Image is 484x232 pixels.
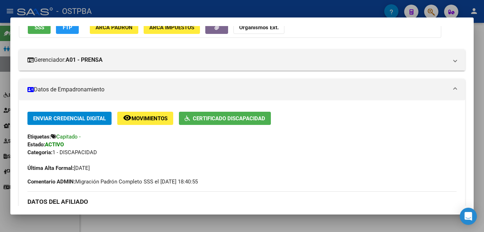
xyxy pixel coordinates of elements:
[27,178,75,185] strong: Comentario ADMIN:
[149,24,194,31] span: ARCA Impuestos
[193,115,265,122] span: Certificado Discapacidad
[27,198,457,206] h3: DATOS DEL AFILIADO
[27,85,448,94] mat-panel-title: Datos de Empadronamiento
[27,148,457,156] div: 1 - DISCAPACIDAD
[123,114,132,122] mat-icon: remove_red_eye
[56,21,79,34] button: FTP
[56,133,81,140] span: Capitado -
[27,112,112,125] button: Enviar Credencial Digital
[132,115,168,122] span: Movimientos
[96,24,133,31] span: ARCA Padrón
[27,149,52,156] strong: Categoria:
[90,21,138,34] button: ARCA Padrón
[27,178,198,186] span: Migración Padrón Completo SSS el [DATE] 18:40:55
[66,56,103,64] strong: A01 - PRENSA
[239,24,279,31] strong: Organismos Ext.
[19,49,465,71] mat-expansion-panel-header: Gerenciador:A01 - PRENSA
[179,112,271,125] button: Certificado Discapacidad
[460,208,477,225] div: Open Intercom Messenger
[27,141,45,148] strong: Estado:
[117,112,173,125] button: Movimientos
[27,56,448,64] mat-panel-title: Gerenciador:
[45,141,64,148] strong: ACTIVO
[27,165,74,171] strong: Última Alta Formal:
[27,165,90,171] span: [DATE]
[35,24,44,31] span: SSS
[33,115,106,122] span: Enviar Credencial Digital
[27,133,51,140] strong: Etiquetas:
[144,21,200,34] button: ARCA Impuestos
[19,79,465,100] mat-expansion-panel-header: Datos de Empadronamiento
[63,24,72,31] span: FTP
[28,21,51,34] button: SSS
[233,21,284,34] button: Organismos Ext.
